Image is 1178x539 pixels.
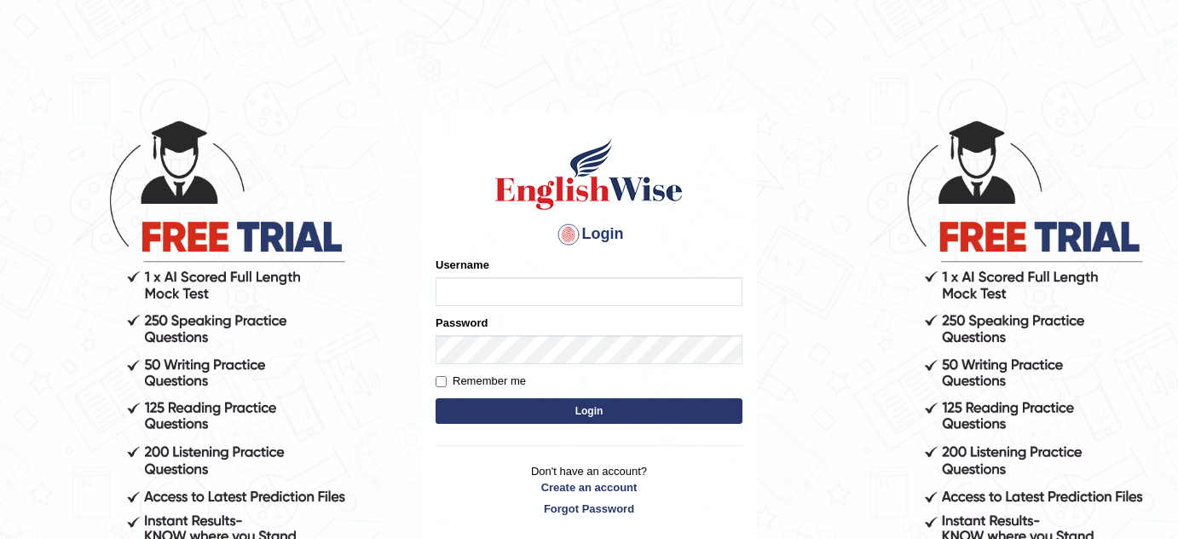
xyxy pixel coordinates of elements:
[436,501,742,517] a: Forgot Password
[436,479,742,496] a: Create an account
[436,398,742,424] button: Login
[436,257,489,273] label: Username
[436,315,488,331] label: Password
[436,376,447,387] input: Remember me
[436,463,742,516] p: Don't have an account?
[436,373,526,390] label: Remember me
[492,136,686,212] img: Logo of English Wise sign in for intelligent practice with AI
[436,221,742,248] h4: Login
